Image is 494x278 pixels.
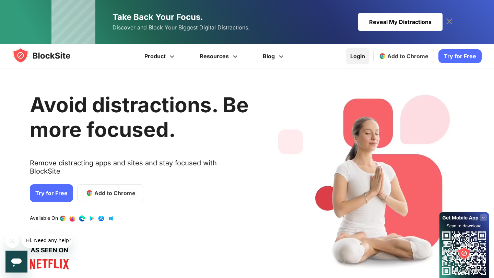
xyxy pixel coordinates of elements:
span: Take Back Your Focus. [113,12,203,22]
div: Reveal My Distractions [358,13,443,31]
iframe: Button to launch messaging window [5,251,27,273]
img: blocksite-icon.5d769676.svg [12,47,84,64]
a: Add to Chrome [77,184,144,202]
a: Product [133,44,188,68]
a: Blog [251,44,297,68]
text: Remove distracting apps and sites and stay focused with BlockSite [30,159,249,181]
a: Try for Free [30,184,73,202]
span: Discover and Block Your Biggest Digital Distractions. [113,23,250,33]
iframe: Close message [5,234,19,248]
a: Add to Chrome [373,49,434,63]
iframe: Message from company [22,233,72,248]
text: Available On [30,215,58,222]
a: Try for Free [438,49,482,63]
h1: Avoid distractions. Be more focused. [30,92,249,142]
a: Login [346,48,369,64]
img: chrome-icon.svg [379,53,386,60]
span: Add to Chrome [94,189,136,197]
span: Add to Chrome [387,53,428,60]
a: Resources [188,44,251,68]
